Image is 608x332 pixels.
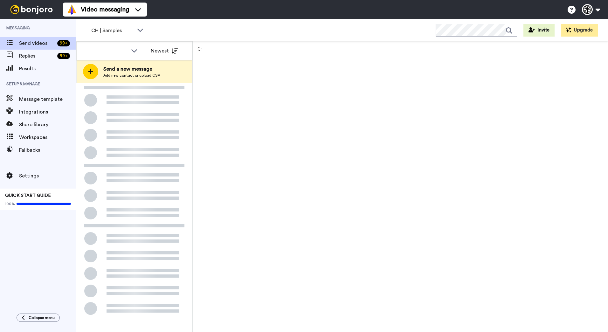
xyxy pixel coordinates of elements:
[103,73,160,78] span: Add new contact or upload CSV
[19,95,76,103] span: Message template
[8,5,55,14] img: bj-logo-header-white.svg
[29,315,55,320] span: Collapse menu
[81,5,129,14] span: Video messaging
[91,27,134,34] span: CH | Samples
[19,65,76,73] span: Results
[19,39,55,47] span: Send videos
[561,24,598,37] button: Upgrade
[19,134,76,141] span: Workspaces
[19,108,76,116] span: Integrations
[19,172,76,180] span: Settings
[5,201,15,206] span: 100%
[17,314,60,322] button: Collapse menu
[57,53,70,59] div: 99 +
[103,65,160,73] span: Send a new message
[523,24,555,37] button: Invite
[19,121,76,128] span: Share library
[146,45,183,57] button: Newest
[67,4,77,15] img: vm-color.svg
[19,52,55,60] span: Replies
[57,40,70,46] div: 99 +
[5,193,51,198] span: QUICK START GUIDE
[19,146,76,154] span: Fallbacks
